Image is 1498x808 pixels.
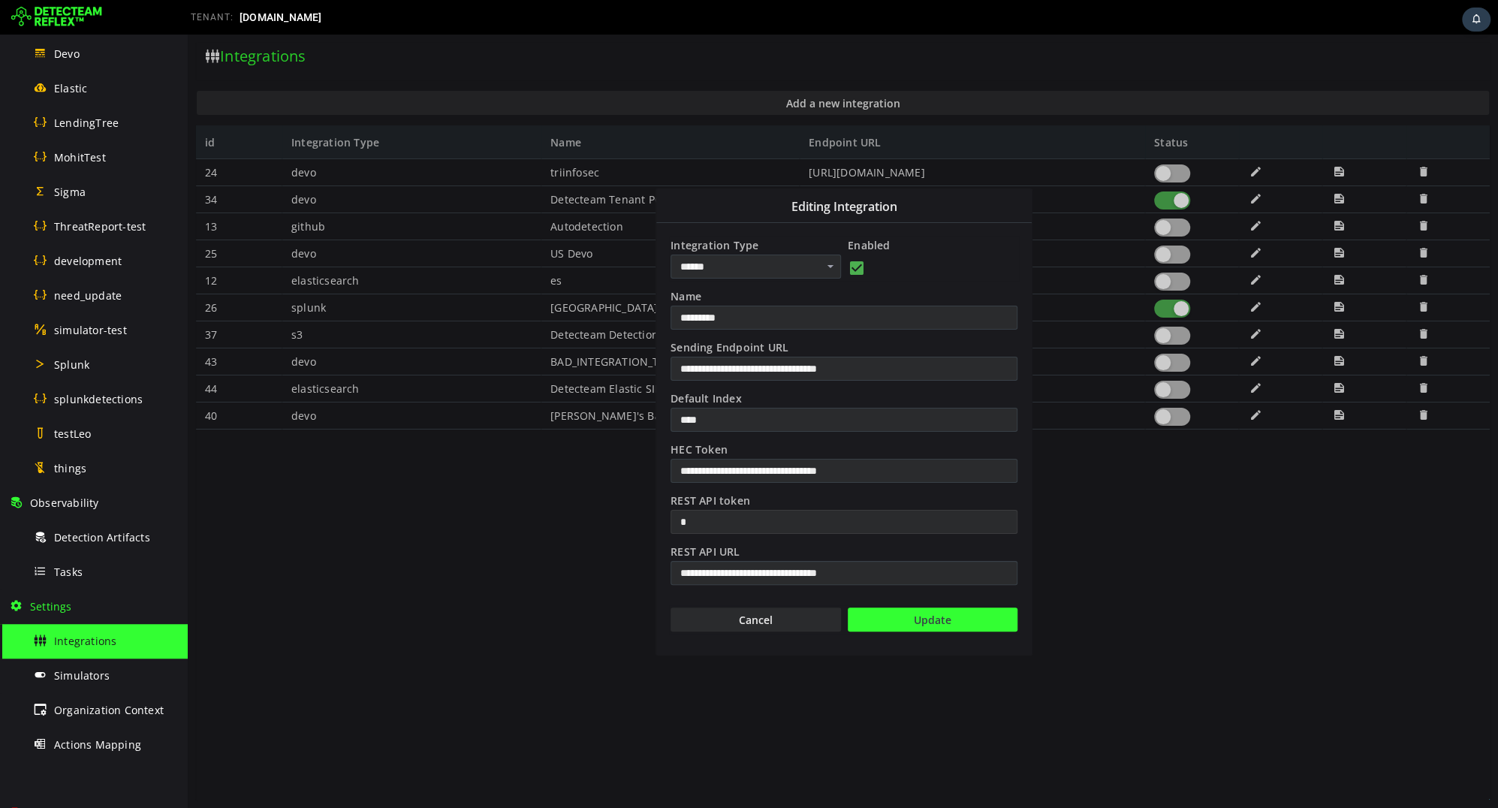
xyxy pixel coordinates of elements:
[54,668,110,683] span: Simulators
[191,12,234,23] span: TENANT:
[54,392,143,406] span: splunkdetections
[54,150,106,164] span: MohitTest
[1462,8,1490,32] div: Task Notifications
[54,634,116,648] span: Integrations
[30,496,99,510] span: Observability
[30,599,72,614] span: Settings
[54,47,80,61] span: Devo
[54,288,122,303] span: need_update
[659,201,831,218] label: Enabled
[660,221,678,245] button: Enabled
[481,457,831,473] label: REST API token
[481,406,831,422] label: HEC Token
[481,508,831,524] label: REST API URL
[54,357,89,372] span: Splunk
[481,303,831,320] label: Sending Endpoint URL
[54,323,127,337] span: simulator-test
[468,154,845,621] div: Add a new Integration
[54,737,141,752] span: Actions Mapping
[469,155,844,188] div: Editing Integration
[660,573,830,597] button: Update
[54,81,87,95] span: Elastic
[240,11,322,23] span: [DOMAIN_NAME]
[481,354,831,371] label: Default Index
[481,201,655,218] label: Integration Type
[483,573,653,597] button: Cancel
[481,252,831,269] label: Name
[54,185,86,199] span: Sigma
[54,427,91,441] span: testLeo
[54,219,146,234] span: ThreatReport-test
[54,530,150,544] span: Detection Artifacts
[54,116,119,130] span: LendingTree
[54,461,86,475] span: things
[54,254,122,268] span: development
[11,5,102,29] img: Detecteam logo
[54,703,164,717] span: Organization Context
[54,565,83,579] span: Tasks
